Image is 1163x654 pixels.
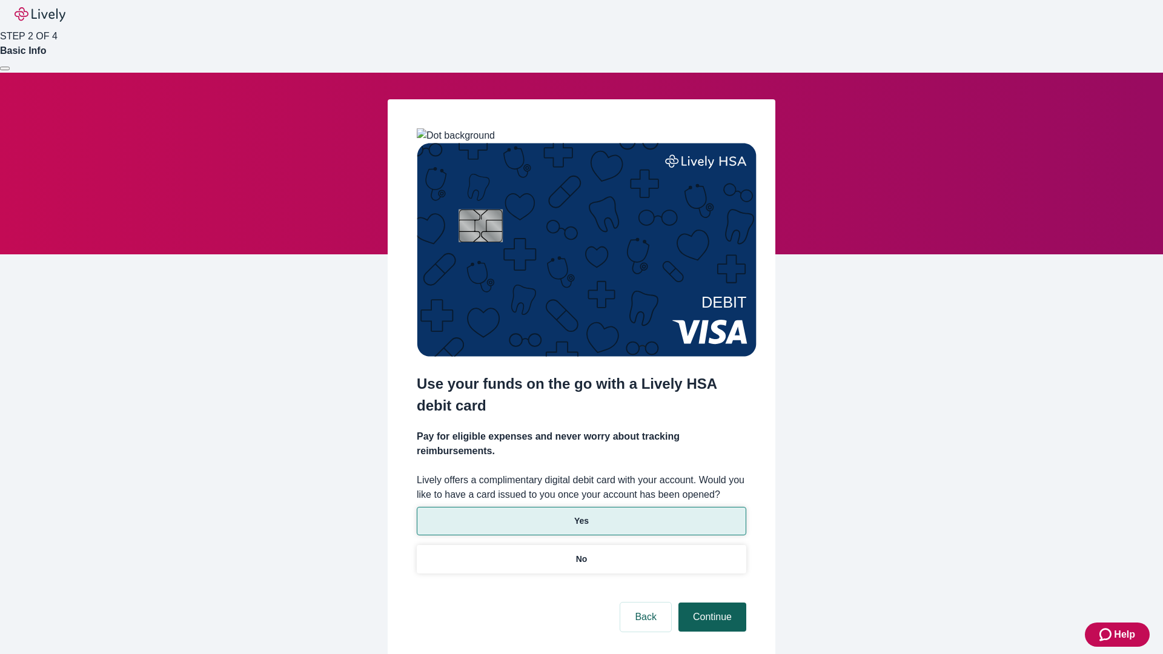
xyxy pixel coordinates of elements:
[620,603,671,632] button: Back
[15,7,65,22] img: Lively
[417,373,746,417] h2: Use your funds on the go with a Lively HSA debit card
[417,429,746,458] h4: Pay for eligible expenses and never worry about tracking reimbursements.
[417,473,746,502] label: Lively offers a complimentary digital debit card with your account. Would you like to have a card...
[417,507,746,535] button: Yes
[417,128,495,143] img: Dot background
[417,545,746,573] button: No
[678,603,746,632] button: Continue
[576,553,588,566] p: No
[1099,627,1114,642] svg: Zendesk support icon
[1085,623,1150,647] button: Zendesk support iconHelp
[574,515,589,527] p: Yes
[1114,627,1135,642] span: Help
[417,143,757,357] img: Debit card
